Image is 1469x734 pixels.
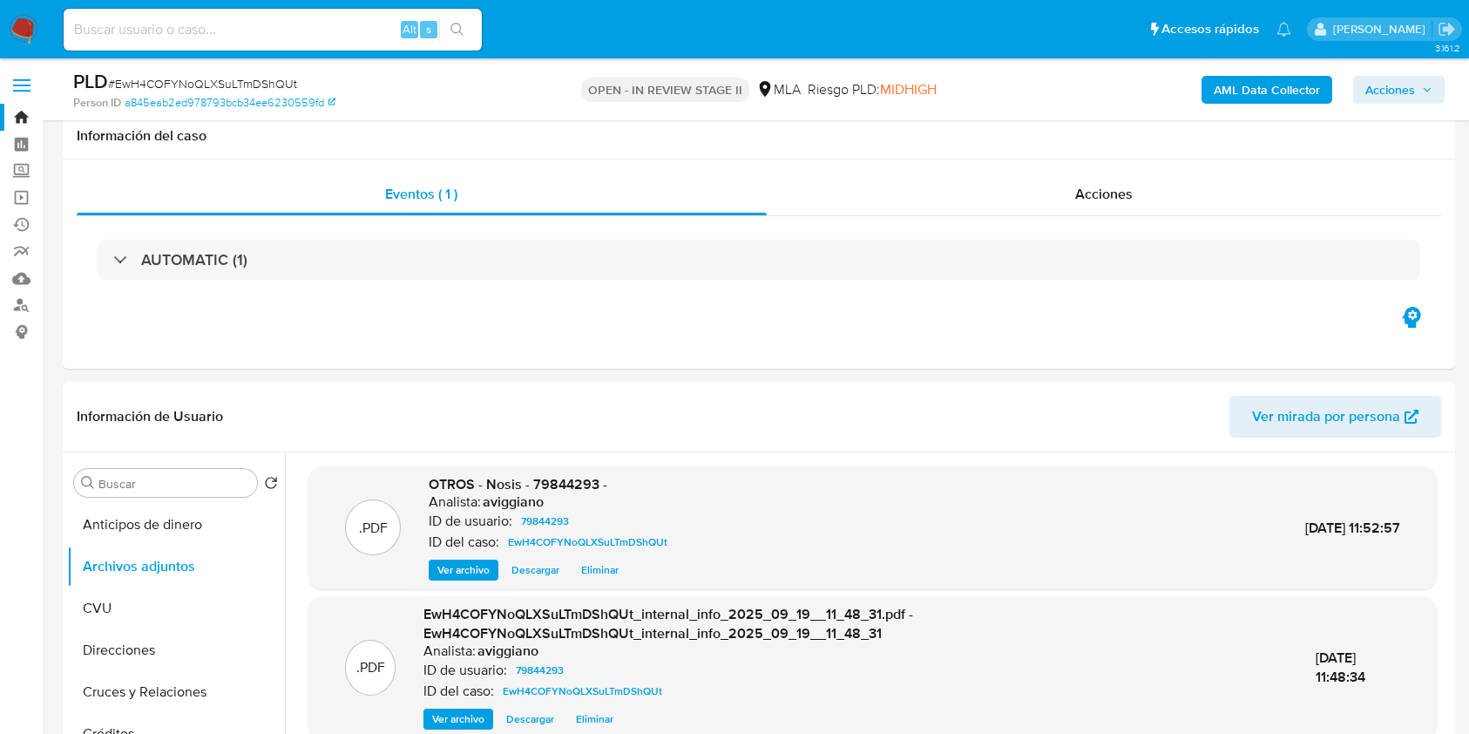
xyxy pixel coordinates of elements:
[1438,20,1456,38] a: Salir
[503,560,568,581] button: Descargar
[67,671,285,713] button: Cruces y Relaciones
[1353,76,1445,104] button: Acciones
[429,474,607,494] span: OTROS - Nosis - 79844293 -
[1276,22,1291,37] a: Notificaciones
[423,683,494,700] p: ID del caso:
[64,18,482,41] input: Buscar usuario o caso...
[423,642,476,660] p: Analista:
[77,127,1441,145] h1: Información del caso
[67,588,285,629] button: CVU
[501,532,674,553] a: EwH4COFYNoQLXSuLTmDShQUt
[1161,20,1259,38] span: Accesos rápidos
[403,21,416,37] span: Alt
[437,561,490,579] span: Ver archivo
[483,493,544,511] h6: aviggiano
[67,504,285,546] button: Anticipos de dinero
[439,17,475,42] button: search-icon
[98,240,1420,280] div: AUTOMATIC (1)
[73,95,121,111] b: Person ID
[359,519,388,538] p: .PDF
[516,660,564,681] span: 79844293
[567,709,622,730] button: Eliminar
[73,67,108,95] b: PLD
[429,534,499,551] p: ID del caso:
[477,642,538,660] h6: aviggiano
[429,493,481,511] p: Analista:
[356,658,385,677] p: .PDF
[67,629,285,671] button: Direcciones
[98,476,250,492] input: Buscar
[1365,76,1415,104] span: Acciones
[108,75,297,92] span: # EwH4COFYNoQLXSuLTmDShQUt
[423,662,507,679] p: ID de usuario:
[77,408,223,425] h1: Información de Usuario
[264,476,278,495] button: Volver al orden por defecto
[508,532,667,553] span: EwH4COFYNoQLXSuLTmDShQUt
[423,604,913,643] span: EwH4COFYNoQLXSuLTmDShQUt_internal_info_2025_09_19__11_48_31.pdf - EwH4COFYNoQLXSuLTmDShQUt_intern...
[521,511,569,532] span: 79844293
[1316,648,1365,687] span: [DATE] 11:48:34
[506,710,554,728] span: Descargar
[496,681,669,702] a: EwH4COFYNoQLXSuLTmDShQUt
[423,709,493,730] button: Ver archivo
[1202,76,1332,104] button: AML Data Collector
[498,709,563,730] button: Descargar
[511,561,559,579] span: Descargar
[581,561,619,579] span: Eliminar
[1214,76,1320,104] b: AML Data Collector
[880,79,937,99] span: MIDHIGH
[141,250,247,269] h3: AUTOMATIC (1)
[426,21,431,37] span: s
[1252,396,1400,438] span: Ver mirada por persona
[514,511,576,532] a: 79844293
[1305,518,1400,538] span: [DATE] 11:52:57
[67,546,285,588] button: Archivos adjuntos
[509,660,571,681] a: 79844293
[581,78,749,102] p: OPEN - IN REVIEW STAGE II
[125,95,335,111] a: a845eab2ed978793bcb34ee6230559fd
[756,80,801,99] div: MLA
[1075,184,1133,204] span: Acciones
[432,710,484,728] span: Ver archivo
[576,710,613,728] span: Eliminar
[429,513,512,530] p: ID de usuario:
[503,681,662,702] span: EwH4COFYNoQLXSuLTmDShQUt
[1229,396,1441,438] button: Ver mirada por persona
[429,560,498,581] button: Ver archivo
[385,184,457,204] span: Eventos ( 1 )
[808,80,937,99] span: Riesgo PLD:
[572,560,627,581] button: Eliminar
[81,476,95,490] button: Buscar
[1333,21,1432,37] p: agustina.viggiano@mercadolibre.com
